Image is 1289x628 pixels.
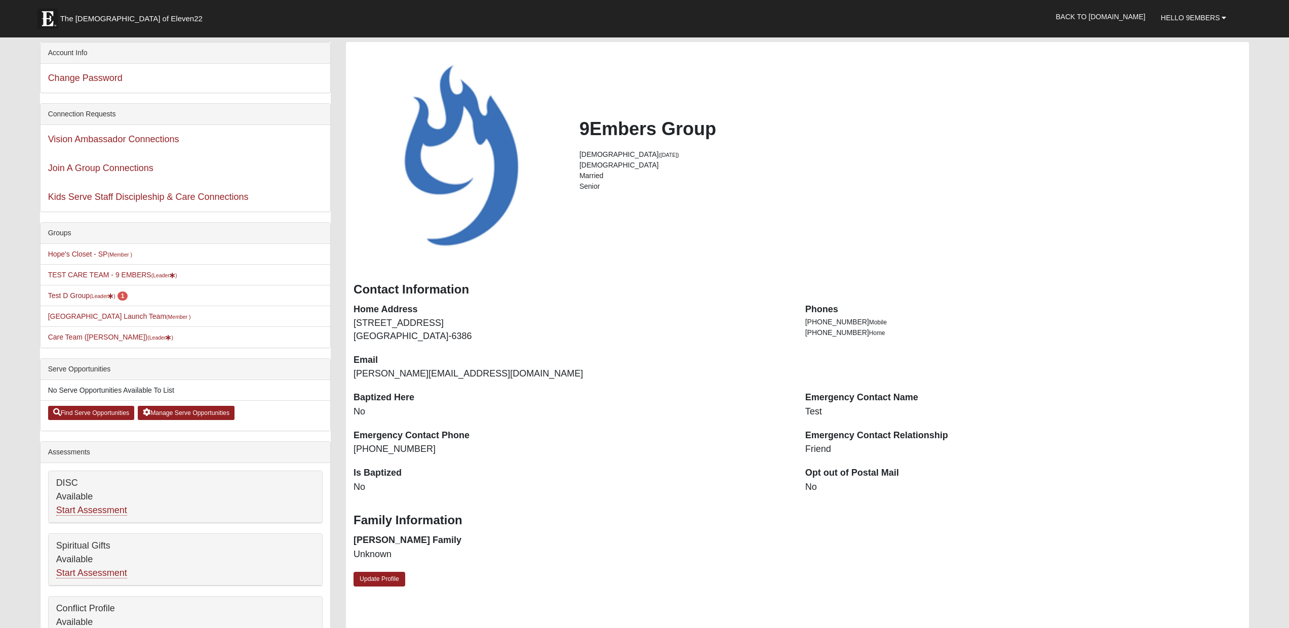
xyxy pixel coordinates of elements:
[41,104,330,125] div: Connection Requests
[48,291,128,300] a: Test D Group(Leader) 1
[354,481,790,494] dd: No
[354,391,790,404] dt: Baptized Here
[354,513,1241,528] h3: Family Information
[1048,4,1153,29] a: Back to [DOMAIN_NAME]
[41,380,330,401] li: No Serve Opportunities Available To List
[48,406,135,420] a: Find Serve Opportunities
[579,118,1241,140] h2: 9Embers Group
[151,272,177,278] small: (Leader )
[354,443,790,456] dd: [PHONE_NUMBER]
[805,303,1242,316] dt: Phones
[32,4,235,29] a: The [DEMOGRAPHIC_DATA] of Eleven22
[805,467,1242,480] dt: Opt out of Postal Mail
[659,152,679,158] small: ([DATE])
[354,429,790,442] dt: Emergency Contact Phone
[354,572,405,587] a: Update Profile
[48,163,153,173] a: Join A Group Connections
[41,43,330,64] div: Account Info
[805,481,1242,494] dd: No
[354,367,790,381] dd: [PERSON_NAME][EMAIL_ADDRESS][DOMAIN_NAME]
[41,442,330,463] div: Assessments
[579,171,1241,181] li: Married
[354,317,790,343] dd: [STREET_ADDRESS] [GEOGRAPHIC_DATA]-6386
[48,192,249,202] a: Kids Serve Staff Discipleship & Care Connections
[354,548,790,561] dd: Unknown
[354,282,1241,297] h3: Contact Information
[1161,14,1220,22] span: Hello 9Embers
[579,160,1241,171] li: [DEMOGRAPHIC_DATA]
[354,354,790,367] dt: Email
[805,443,1242,456] dd: Friend
[805,327,1242,338] li: [PHONE_NUMBER]
[805,429,1242,442] dt: Emergency Contact Relationship
[48,134,179,144] a: Vision Ambassador Connections
[48,271,177,279] a: TEST CARE TEAM - 9 EMBERS(Leader)
[37,9,58,29] img: Eleven22 logo
[354,534,790,547] dt: [PERSON_NAME] Family
[118,291,128,301] span: number of pending members
[41,359,330,380] div: Serve Opportunities
[869,319,887,326] span: Mobile
[56,568,127,578] a: Start Assessment
[56,505,127,516] a: Start Assessment
[147,334,173,341] small: (Leader )
[90,293,115,299] small: (Leader )
[166,314,190,320] small: (Member )
[354,303,790,316] dt: Home Address
[1153,5,1234,30] a: Hello 9Embers
[48,333,173,341] a: Care Team ([PERSON_NAME])(Leader)
[354,405,790,418] dd: No
[48,312,191,320] a: [GEOGRAPHIC_DATA] Launch Team(Member )
[805,391,1242,404] dt: Emergency Contact Name
[107,252,132,258] small: (Member )
[138,406,235,420] a: Manage Serve Opportunities
[41,223,330,244] div: Groups
[805,317,1242,327] li: [PHONE_NUMBER]
[354,52,564,263] a: View Fullsize Photo
[869,329,885,337] span: Home
[48,73,123,83] a: Change Password
[60,14,203,24] span: The [DEMOGRAPHIC_DATA] of Eleven22
[48,250,132,258] a: Hope's Closet - SP(Member )
[49,534,322,585] div: Spiritual Gifts Available
[49,471,322,523] div: DISC Available
[805,405,1242,418] dd: Test
[579,149,1241,160] li: [DEMOGRAPHIC_DATA]
[579,181,1241,192] li: Senior
[354,467,790,480] dt: Is Baptized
